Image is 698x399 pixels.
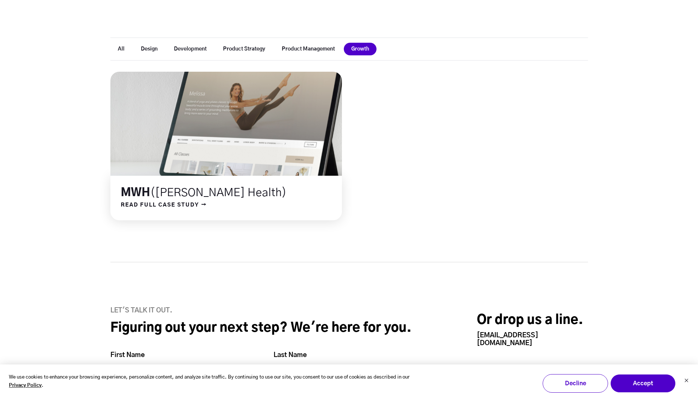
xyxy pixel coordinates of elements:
button: Product Management [274,43,342,55]
button: Decline [543,374,608,393]
h2: Figuring out your next step? We're here for you. [110,320,424,336]
div: long term stock exchange (ltse) [110,72,342,220]
button: Design [133,43,165,55]
button: Development [167,43,214,55]
a: Privacy Policy [9,382,42,390]
button: Growth [344,43,377,55]
a: READ FULL CASE STUDY → [110,200,207,210]
p: We use cookies to enhance your browsing experience, personalize content, and analyze site traffic... [9,373,410,390]
h2: Or drop us a line. [477,312,588,328]
a: MWH([PERSON_NAME] Health) [121,187,287,198]
span: ([PERSON_NAME] Health) [150,187,287,198]
a: [EMAIL_ADDRESS][DOMAIN_NAME] [477,332,538,347]
button: All [110,43,132,55]
button: Accept [610,374,676,393]
button: Product Strategy [216,43,273,55]
button: Dismiss cookie banner [684,377,689,385]
h6: Let's talk it out. [110,307,424,315]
